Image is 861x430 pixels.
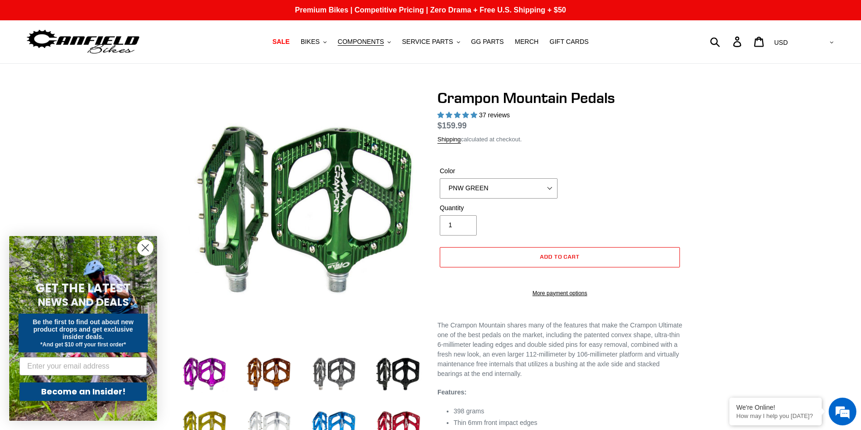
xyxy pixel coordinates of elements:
p: How may I help you today? [736,412,815,419]
div: Minimize live chat window [152,5,174,27]
input: Enter your email address [19,357,147,375]
img: d_696896380_company_1647369064580_696896380 [30,46,53,69]
span: Be the first to find out about new product drops and get exclusive insider deals. [33,318,134,340]
button: BIKES [296,36,331,48]
h1: Crampon Mountain Pedals [437,89,682,107]
textarea: Type your message and hit 'Enter' [5,252,176,285]
img: Load image into Gallery viewer, grey [308,349,359,400]
span: 37 reviews [479,111,510,119]
button: SERVICE PARTS [397,36,464,48]
img: Canfield Bikes [25,27,141,56]
span: MERCH [515,38,539,46]
button: COMPONENTS [333,36,395,48]
span: GET THE LATEST [36,280,131,297]
li: 398 grams [454,406,682,416]
a: SALE [268,36,294,48]
a: GIFT CARDS [545,36,594,48]
a: MERCH [510,36,543,48]
span: BIKES [301,38,320,46]
span: Add to cart [540,253,580,260]
span: SALE [273,38,290,46]
span: GG PARTS [471,38,504,46]
span: 4.97 stars [437,111,479,119]
span: We're online! [54,116,127,210]
span: NEWS AND DEALS [38,295,129,309]
li: Thin 6mm front impact edges [454,418,682,428]
strong: Features: [437,388,467,396]
label: Quantity [440,203,558,213]
div: We're Online! [736,404,815,411]
button: Add to cart [440,247,680,267]
label: Color [440,166,558,176]
span: *And get $10 off your first order* [40,341,126,348]
a: Shipping [437,136,461,144]
p: The Crampon Mountain shares many of the features that make the Crampon Ultimate one of the best p... [437,321,682,379]
div: Chat with us now [62,52,169,64]
input: Search [715,31,739,52]
img: Load image into Gallery viewer, stealth [373,349,424,400]
div: calculated at checkout. [437,135,682,144]
button: Close dialog [137,240,153,256]
span: SERVICE PARTS [402,38,453,46]
span: GIFT CARDS [550,38,589,46]
img: Load image into Gallery viewer, purple [179,349,230,400]
button: Become an Insider! [19,382,147,401]
img: Load image into Gallery viewer, bronze [243,349,294,400]
span: COMPONENTS [338,38,384,46]
span: $159.99 [437,121,467,130]
div: Navigation go back [10,51,24,65]
a: More payment options [440,289,680,297]
a: GG PARTS [467,36,509,48]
